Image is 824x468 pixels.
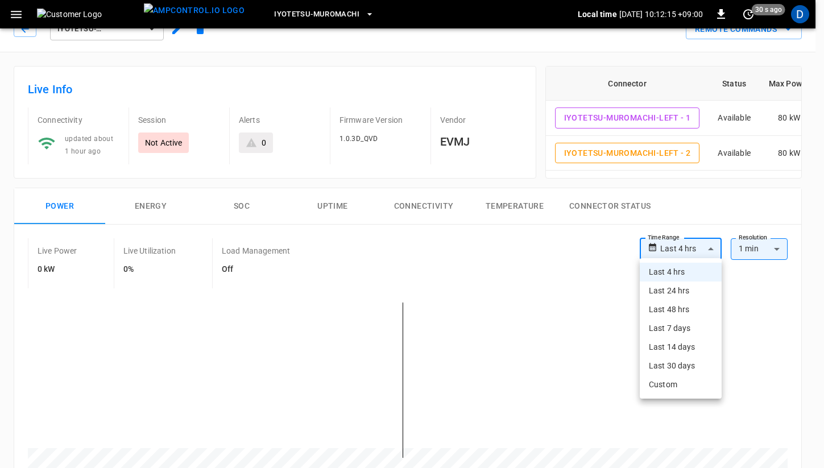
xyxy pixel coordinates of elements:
[640,300,722,319] li: Last 48 hrs
[640,281,722,300] li: Last 24 hrs
[640,357,722,375] li: Last 30 days
[640,375,722,394] li: Custom
[640,319,722,338] li: Last 7 days
[640,338,722,357] li: Last 14 days
[640,263,722,281] li: Last 4 hrs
